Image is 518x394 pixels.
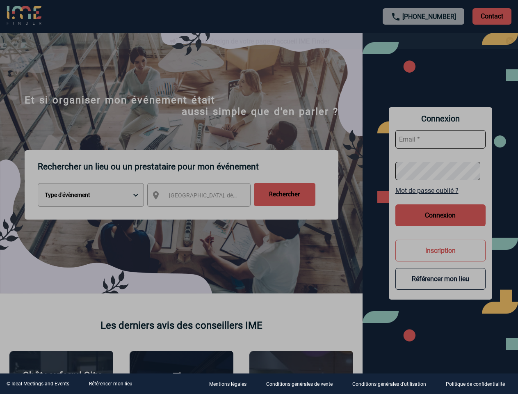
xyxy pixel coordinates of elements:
[209,382,246,387] p: Mentions légales
[260,380,346,388] a: Conditions générales de vente
[266,382,333,387] p: Conditions générales de vente
[203,380,260,388] a: Mentions légales
[7,381,69,387] div: © Ideal Meetings and Events
[89,381,132,387] a: Référencer mon lieu
[446,382,505,387] p: Politique de confidentialité
[439,380,518,388] a: Politique de confidentialité
[346,380,439,388] a: Conditions générales d'utilisation
[352,382,426,387] p: Conditions générales d'utilisation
